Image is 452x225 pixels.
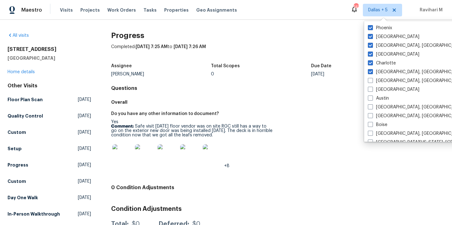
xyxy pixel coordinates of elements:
h5: Custom [8,129,26,135]
a: Floor Plan Scan[DATE] [8,94,91,105]
label: [GEOGRAPHIC_DATA] [368,34,419,40]
span: Work Orders [107,7,136,13]
h5: [GEOGRAPHIC_DATA] [8,55,91,61]
a: Custom[DATE] [8,127,91,138]
span: [DATE] [78,113,91,119]
a: Home details [8,70,35,74]
label: Charlotte [368,60,396,66]
span: [DATE] [78,162,91,168]
h5: Do you have any other information to document? [111,112,219,116]
span: Projects [80,7,100,13]
h5: Progress [8,162,28,168]
h4: Questions [111,85,444,91]
h5: Quality Control [8,113,43,119]
span: [DATE] [78,96,91,103]
span: [DATE] [78,145,91,152]
label: Boise [368,122,387,128]
h5: Day One Walk [8,195,38,201]
a: Quality Control[DATE] [8,110,91,122]
div: 0 [211,72,311,76]
span: [DATE] [78,195,91,201]
b: Comment: [111,124,134,129]
h5: In-Person Walkthrough [8,211,60,217]
div: 141 [354,4,358,10]
h5: Overall [111,99,444,105]
h2: [STREET_ADDRESS] [8,46,91,52]
h2: Progress [111,32,444,39]
h5: Assignee [111,64,132,68]
p: Safe visit [DATE] floor vendor was on site RGC still has a way to go on the exterior new door was... [111,124,273,137]
div: [PERSON_NAME] [111,72,211,76]
label: Phoenix [368,25,392,31]
a: Custom[DATE] [8,176,91,187]
div: [DATE] [311,72,411,76]
span: Visits [60,7,73,13]
span: Ravihari M [417,7,443,13]
span: +8 [224,164,229,168]
span: Dallas + 5 [368,7,388,13]
span: Properties [164,7,189,13]
h5: Custom [8,178,26,184]
span: Geo Assignments [196,7,237,13]
div: Yes [111,120,273,168]
label: Austin [368,95,389,102]
h3: Condition Adjustments [111,206,444,212]
span: [DATE] [78,211,91,217]
span: Maestro [21,7,42,13]
div: Other Visits [8,83,91,89]
span: [DATE] 7:25 AM [136,45,168,49]
span: [DATE] [78,129,91,135]
h4: 0 Condition Adjustments [111,184,444,191]
span: [DATE] 7:26 AM [174,45,206,49]
div: Completed: to [111,44,444,60]
h5: Floor Plan Scan [8,96,43,103]
a: Setup[DATE] [8,143,91,154]
a: In-Person Walkthrough[DATE] [8,208,91,220]
h5: Due Date [311,64,331,68]
label: [GEOGRAPHIC_DATA] [368,86,419,93]
span: [DATE] [78,178,91,184]
a: Progress[DATE] [8,159,91,171]
a: Day One Walk[DATE] [8,192,91,203]
label: [GEOGRAPHIC_DATA] [368,51,419,58]
h5: Setup [8,145,22,152]
a: All visits [8,33,29,38]
span: Tasks [143,8,157,12]
h5: Total Scopes [211,64,240,68]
